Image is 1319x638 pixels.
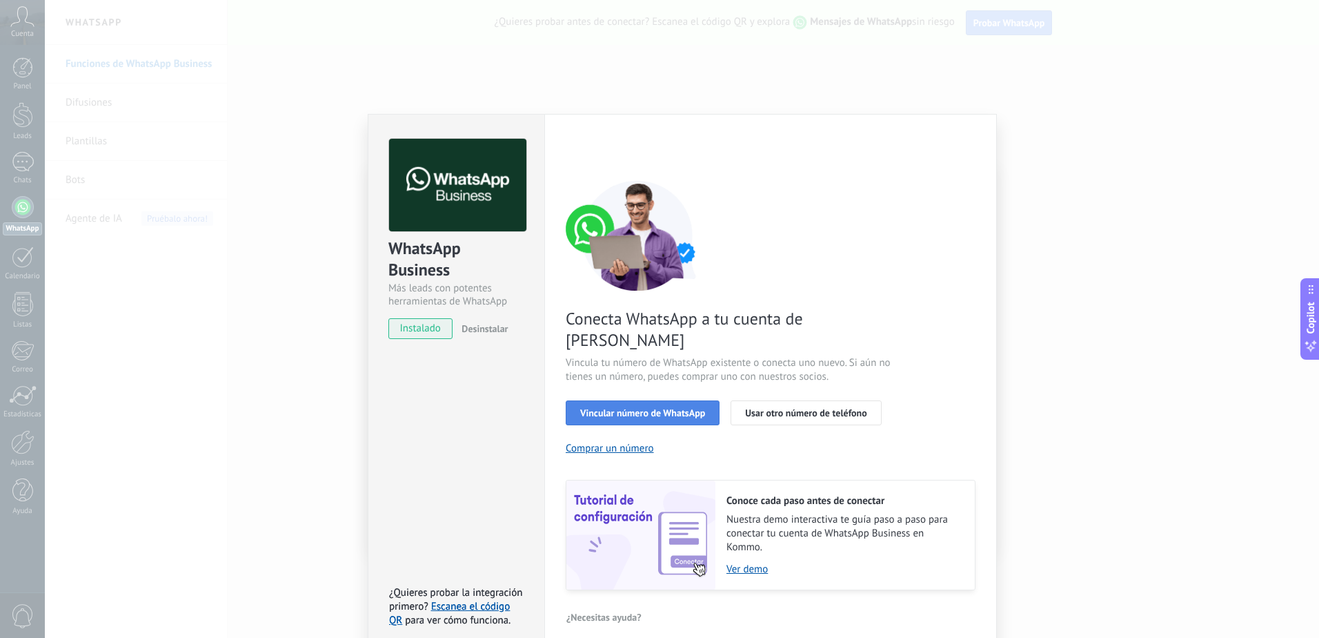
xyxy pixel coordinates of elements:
div: WhatsApp Business [388,238,524,282]
span: instalado [389,318,452,339]
span: Copilot [1304,302,1318,334]
button: Comprar un número [566,442,654,455]
span: Nuestra demo interactiva te guía paso a paso para conectar tu cuenta de WhatsApp Business en Kommo. [726,513,961,554]
a: Ver demo [726,563,961,576]
h2: Conoce cada paso antes de conectar [726,494,961,507]
span: Vincular número de WhatsApp [580,408,705,418]
div: Más leads con potentes herramientas de WhatsApp [388,282,524,308]
button: Vincular número de WhatsApp [566,400,720,425]
button: Usar otro número de teléfono [731,400,881,425]
img: logo_main.png [389,139,526,232]
button: ¿Necesitas ayuda? [566,607,642,628]
span: Desinstalar [462,322,508,335]
span: Conecta WhatsApp a tu cuenta de [PERSON_NAME] [566,308,894,351]
span: Vincula tu número de WhatsApp existente o conecta uno nuevo. Si aún no tienes un número, puedes c... [566,356,894,384]
span: para ver cómo funciona. [405,614,510,627]
a: Escanea el código QR [389,600,510,627]
button: Desinstalar [456,318,508,339]
span: Usar otro número de teléfono [745,408,866,418]
span: ¿Quieres probar la integración primero? [389,586,523,613]
img: connect number [566,180,711,291]
span: ¿Necesitas ayuda? [566,612,642,622]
